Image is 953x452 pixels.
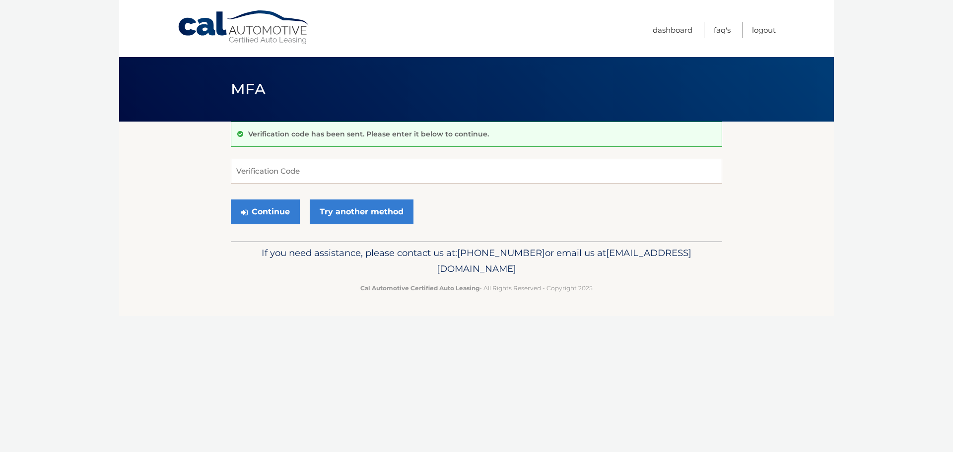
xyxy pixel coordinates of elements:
span: [EMAIL_ADDRESS][DOMAIN_NAME] [437,247,691,274]
span: [PHONE_NUMBER] [457,247,545,258]
span: MFA [231,80,266,98]
a: Cal Automotive [177,10,311,45]
p: If you need assistance, please contact us at: or email us at [237,245,716,277]
p: Verification code has been sent. Please enter it below to continue. [248,129,489,138]
a: Try another method [310,199,413,224]
a: Logout [752,22,776,38]
a: Dashboard [653,22,692,38]
p: - All Rights Reserved - Copyright 2025 [237,283,716,293]
button: Continue [231,199,300,224]
strong: Cal Automotive Certified Auto Leasing [360,284,479,292]
a: FAQ's [714,22,731,38]
input: Verification Code [231,159,722,184]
